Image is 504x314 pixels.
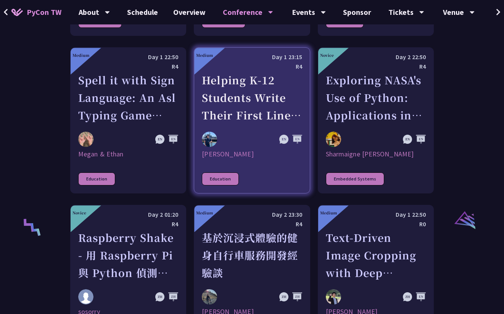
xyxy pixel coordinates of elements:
[72,52,89,58] div: Medium
[78,219,178,229] div: R4
[78,62,178,71] div: R4
[326,71,426,124] div: Exploring NASA's Use of Python: Applications in Space Research and Data Analysis
[202,229,302,282] div: 基於沉浸式體驗的健身自行車服務開發經驗談
[196,210,213,216] div: Medium
[202,71,302,124] div: Helping K-12 Students Write Their First Line of Python: Building a Game-Based Learning Platform w...
[318,47,434,193] a: Novice Day 2 22:50 R4 Exploring NASA's Use of Python: Applications in Space Research and Data Ana...
[202,210,302,219] div: Day 2 23:30
[326,172,384,185] div: Embedded Systems
[78,132,93,147] img: Megan & Ethan
[78,289,93,304] img: sosorry
[70,47,186,193] a: Medium Day 1 22:50 R4 Spell it with Sign Language: An Asl Typing Game with MediaPipe Megan & Etha...
[326,289,341,304] img: Mazer
[194,47,310,193] a: Medium Day 1 23:15 R4 Helping K-12 Students Write Their First Line of Python: Building a Game-Bas...
[202,52,302,62] div: Day 1 23:15
[78,52,178,62] div: Day 1 22:50
[72,210,86,216] div: Novice
[4,3,69,22] a: PyCon TW
[78,229,178,282] div: Raspberry Shake - 用 Raspberry Pi 與 Python 偵測地震和監控地球活動
[326,132,341,147] img: Sharmaigne Angelie Mabano
[202,62,302,71] div: R4
[326,229,426,282] div: Text-Driven Image Cropping with Deep Learning and Genetic Algorithm
[202,132,217,147] img: Chieh-Hung Cheng
[202,150,302,159] div: [PERSON_NAME]
[78,150,178,159] div: Megan & Ethan
[11,8,23,16] img: Home icon of PyCon TW 2025
[326,52,426,62] div: Day 2 22:50
[78,172,115,185] div: Education
[202,219,302,229] div: R4
[27,6,61,18] span: PyCon TW
[320,52,334,58] div: Novice
[202,289,217,304] img: Peter
[196,52,213,58] div: Medium
[326,219,426,229] div: R0
[78,210,178,219] div: Day 2 01:20
[326,150,426,159] div: Sharmaigne [PERSON_NAME]
[202,172,239,185] div: Education
[326,62,426,71] div: R4
[320,210,337,216] div: Medium
[326,210,426,219] div: Day 1 22:50
[78,71,178,124] div: Spell it with Sign Language: An Asl Typing Game with MediaPipe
